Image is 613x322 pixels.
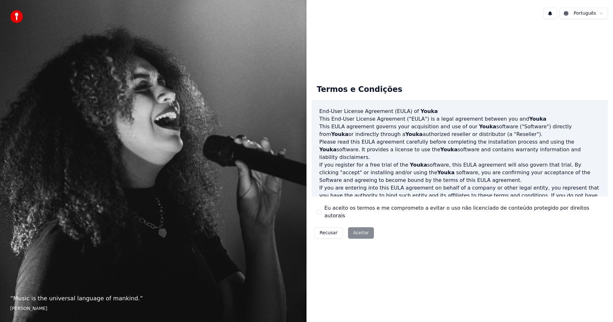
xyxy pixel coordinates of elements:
[314,227,343,239] button: Recusar
[529,116,546,122] span: Youka
[319,184,600,215] p: If you are entering into this EULA agreement on behalf of a company or other legal entity, you re...
[319,115,600,123] p: This End-User License Agreement ("EULA") is a legal agreement between you and
[410,162,427,168] span: Youka
[312,79,407,100] div: Termos e Condições
[319,146,337,153] span: Youka
[331,131,348,137] span: Youka
[440,146,458,153] span: Youka
[319,161,600,184] p: If you register for a free trial of the software, this EULA agreement will also govern that trial...
[319,123,600,138] p: This EULA agreement governs your acquisition and use of our software ("Software") directly from o...
[437,169,455,176] span: Youka
[10,305,296,312] footer: [PERSON_NAME]
[319,108,600,115] h3: End-User License Agreement (EULA) of
[324,204,603,220] label: Eu aceito os termos e me comprometo a evitar o uso não licenciado de conteúdo protegido por direi...
[479,124,496,130] span: Youka
[10,294,296,303] p: “ Music is the universal language of mankind. ”
[420,108,438,114] span: Youka
[319,138,600,161] p: Please read this EULA agreement carefully before completing the installation process and using th...
[10,10,23,23] img: youka
[405,131,423,137] span: Youka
